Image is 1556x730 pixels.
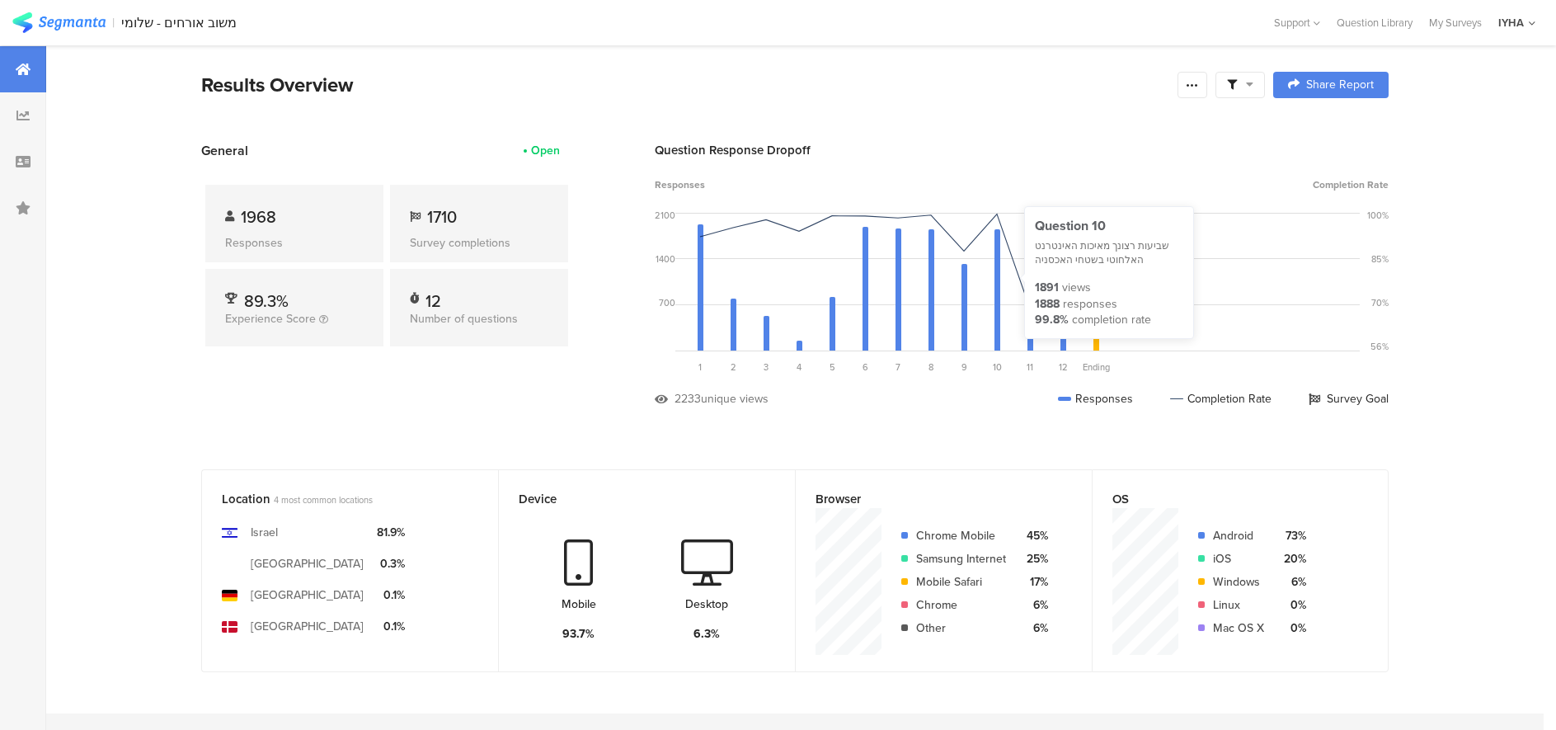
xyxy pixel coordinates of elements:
span: Responses [655,177,705,192]
span: 8 [928,360,933,374]
div: 73% [1277,527,1306,544]
div: 100% [1367,209,1389,222]
span: Experience Score [225,310,316,327]
span: 11 [1027,360,1033,374]
span: Completion Rate [1313,177,1389,192]
div: 6.3% [693,625,720,643]
div: Responses [1058,390,1133,407]
span: 12 [1059,360,1068,374]
div: unique views [701,390,769,407]
span: 1 [698,360,702,374]
div: 0% [1277,619,1306,637]
span: 5 [830,360,835,374]
div: 70% [1371,296,1389,309]
div: Ending [1079,360,1112,374]
img: segmanta logo [12,12,106,33]
div: Device [519,490,748,508]
div: 56% [1370,340,1389,353]
div: [GEOGRAPHIC_DATA] [251,555,364,572]
div: 45% [1019,527,1048,544]
div: completion rate [1072,312,1151,328]
a: My Surveys [1421,15,1490,31]
div: משוב אורחים - שלומי [121,15,237,31]
div: | [112,13,115,32]
div: Location [222,490,451,508]
span: Share Report [1306,79,1374,91]
div: [GEOGRAPHIC_DATA] [251,586,364,604]
span: 7 [896,360,900,374]
div: OS [1112,490,1341,508]
div: 1400 [656,252,675,266]
a: Question Library [1328,15,1421,31]
div: Israel [251,524,278,541]
div: Question 10 [1035,217,1183,235]
div: 0.1% [377,618,405,635]
span: 2 [731,360,736,374]
div: Desktop [685,596,728,613]
div: 0% [1277,596,1306,614]
div: 12 [425,289,441,305]
div: 1888 [1035,296,1060,313]
div: Windows [1213,573,1264,591]
div: Mobile [562,596,596,613]
span: 1968 [241,205,276,229]
span: 4 [797,360,802,374]
div: [GEOGRAPHIC_DATA] [251,618,364,635]
div: 93.7% [562,625,595,643]
div: Question Response Dropoff [655,141,1389,159]
span: 3 [764,360,769,374]
div: Chrome Mobile [916,527,1006,544]
div: views [1062,280,1091,296]
div: Android [1213,527,1264,544]
div: Other [916,619,1006,637]
span: 4 most common locations [274,493,373,506]
div: 20% [1277,550,1306,568]
div: 85% [1371,252,1389,266]
div: 17% [1019,573,1048,591]
div: iOS [1213,550,1264,568]
span: 1710 [427,205,457,229]
span: 6 [863,360,868,374]
div: Browser [816,490,1045,508]
div: Mobile Safari [916,573,1006,591]
div: Support [1274,10,1320,35]
div: Samsung Internet [916,550,1006,568]
div: Open [531,142,560,159]
div: 2233 [675,390,701,407]
span: 89.3% [244,289,289,313]
div: 25% [1019,550,1048,568]
span: 9 [961,360,967,374]
div: IYHA [1498,15,1524,31]
div: 99.8% [1035,312,1069,328]
div: Linux [1213,596,1264,614]
div: 6% [1277,573,1306,591]
div: 0.1% [377,586,405,604]
span: General [201,141,248,160]
div: Survey Goal [1309,390,1389,407]
span: 10 [993,360,1002,374]
div: 1891 [1035,280,1059,296]
div: שביעות רצונך מאיכות האינטרנט האלחוטי בשטחי האכסניה [1035,239,1183,267]
div: 2100 [655,209,675,222]
div: Survey completions [410,234,548,252]
div: 700 [659,296,675,309]
div: 6% [1019,619,1048,637]
span: Number of questions [410,310,518,327]
div: 6% [1019,596,1048,614]
div: 81.9% [377,524,405,541]
div: Responses [225,234,364,252]
div: Completion Rate [1170,390,1272,407]
div: Mac OS X [1213,619,1264,637]
div: Chrome [916,596,1006,614]
div: responses [1063,296,1117,313]
div: 0.3% [377,555,405,572]
div: Results Overview [201,70,1169,100]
